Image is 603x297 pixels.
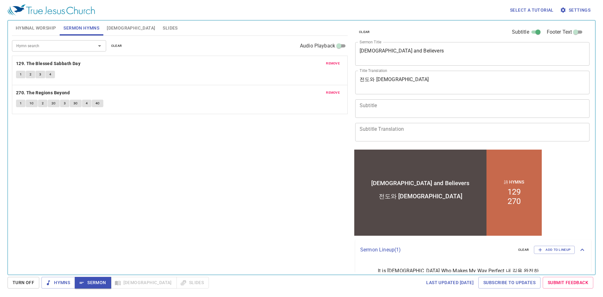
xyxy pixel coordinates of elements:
a: Subscribe to Updates [478,277,541,289]
span: Hymns [46,279,70,287]
button: remove [322,89,344,96]
span: Turn Off [13,279,34,287]
button: 4 [46,71,55,78]
span: 2C [52,101,56,106]
span: remove [326,61,340,66]
span: It is [DEMOGRAPHIC_DATA] Who Makes My Way Perfect 내 길을 완전하게 하시는 이는 하나님[PERSON_NAME] [378,267,541,282]
span: Add to Lineup [538,247,571,253]
span: Settings [561,6,590,14]
button: 3C [70,100,82,107]
span: Subscribe to Updates [483,279,535,287]
button: 3 [35,71,45,78]
span: clear [518,247,529,253]
p: Sermon Lineup ( 1 ) [360,246,513,254]
b: 129. The Blessed Sabbath Day [16,60,80,68]
button: 2 [26,71,35,78]
span: clear [111,43,122,49]
button: Open [95,41,104,50]
span: Sermon [80,279,106,287]
span: 1 [20,72,22,77]
button: clear [514,246,533,254]
span: 2 [42,101,44,106]
span: Audio Playback [300,42,335,50]
span: 3C [73,101,78,106]
button: 4 [82,100,91,107]
span: Slides [163,24,177,32]
span: Select a tutorial [510,6,554,14]
button: Hymns [41,277,75,289]
a: Last updated [DATE] [424,277,476,289]
textarea: 전도와 [DEMOGRAPHIC_DATA] [360,76,585,88]
button: clear [107,42,126,50]
span: 4 [86,101,88,106]
span: 1 [20,101,22,106]
span: 1C [30,101,34,106]
textarea: [DEMOGRAPHIC_DATA] and Believers [360,48,585,60]
button: Select a tutorial [508,4,556,16]
iframe: from-child [353,148,543,237]
span: Sermon Hymns [63,24,99,32]
button: 270. The Regions Beyond [16,89,71,97]
button: 4C [92,100,104,107]
span: Subtitle [512,28,529,36]
ul: sermon lineup list [355,260,591,295]
button: Settings [559,4,593,16]
button: 1 [16,71,25,78]
button: Add to Lineup [534,246,575,254]
span: [DEMOGRAPHIC_DATA] [107,24,155,32]
button: clear [355,28,374,36]
a: Submit Feedback [543,277,593,289]
button: 1C [26,100,38,107]
span: 4 [49,72,51,77]
span: Last updated [DATE] [426,279,474,287]
button: Turn Off [8,277,39,289]
div: Sermon Lineup(1)clearAdd to Lineup [355,239,591,260]
span: 4C [95,101,100,106]
button: 1 [16,100,25,107]
span: clear [359,29,370,35]
button: Sermon [75,277,111,289]
span: Submit Feedback [548,279,588,287]
span: 2 [30,72,31,77]
img: True Jesus Church [8,4,95,16]
b: 270. The Regions Beyond [16,89,70,97]
span: Hymnal Worship [16,24,56,32]
button: 2C [48,100,60,107]
span: Footer Text [547,28,572,36]
button: 3 [60,100,69,107]
button: 2 [38,100,47,107]
span: 3 [64,101,66,106]
span: remove [326,90,340,96]
button: 129. The Blessed Sabbath Day [16,60,82,68]
button: remove [322,60,344,67]
span: 3 [39,72,41,77]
